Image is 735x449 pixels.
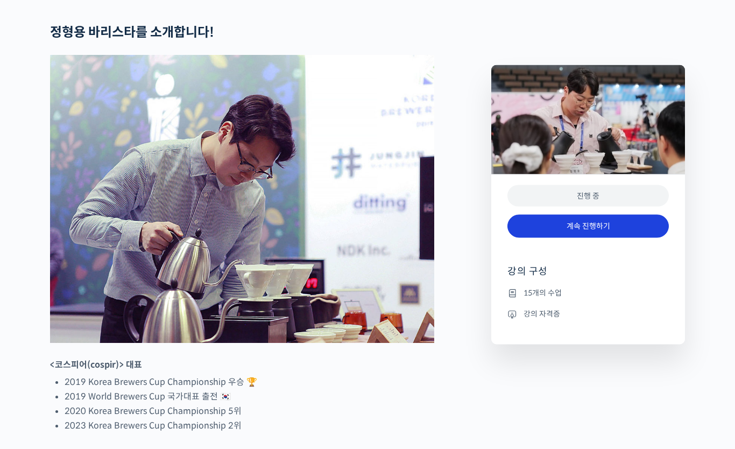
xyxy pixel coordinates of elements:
[65,419,434,433] li: 2023 Korea Brewers Cup Championship 2위
[507,215,669,238] a: 계속 진행하기
[507,307,669,320] li: 강의 자격증
[65,404,434,419] li: 2020 Korea Brewers Cup Championship 5위
[50,25,214,41] strong: 정형용 바리스타를 소개합니다!
[507,286,669,299] li: 15개의 수업
[50,360,142,371] strong: <코스피어(cospir)> 대표
[3,341,71,368] a: 홈
[139,341,207,368] a: 설정
[71,341,139,368] a: 대화
[34,357,40,366] span: 홈
[507,265,669,286] h4: 강의 구성
[65,375,434,390] li: 2019 Korea Brewers Cup Championship 우승 🏆
[166,357,179,366] span: 설정
[65,390,434,404] li: 2019 World Brewers Cup 국가대표 출전 🇰🇷
[50,55,434,344] img: 정형용 바리스타 대회 브루잉 사진
[507,185,669,207] div: 진행 중
[98,358,111,367] span: 대화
